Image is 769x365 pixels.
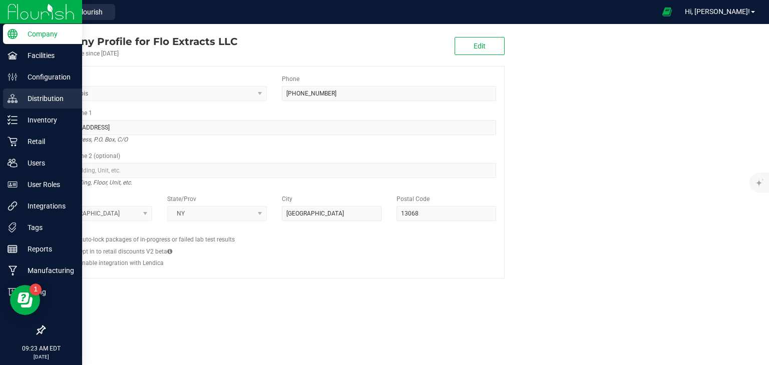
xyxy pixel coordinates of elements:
[18,71,78,83] p: Configuration
[53,120,496,135] input: Address
[8,244,18,254] inline-svg: Reports
[79,247,172,256] label: Opt in to retail discounts V2 beta
[18,92,78,104] p: Distribution
[18,157,78,169] p: Users
[8,179,18,189] inline-svg: User Roles
[8,265,18,275] inline-svg: Manufacturing
[18,135,78,147] p: Retail
[30,283,42,295] iframe: Resource center unread badge
[8,136,18,146] inline-svg: Retail
[167,194,196,203] label: State/Prov
[8,72,18,82] inline-svg: Configuration
[8,158,18,168] inline-svg: Users
[282,86,496,101] input: (123) 456-7890
[18,200,78,212] p: Integrations
[8,222,18,232] inline-svg: Tags
[53,163,496,178] input: Suite, Building, Unit, etc.
[18,178,78,190] p: User Roles
[685,7,750,15] span: Hi, [PERSON_NAME]!
[5,344,78,353] p: 09:23 AM EDT
[8,93,18,103] inline-svg: Distribution
[53,176,132,188] i: Suite, Building, Floor, Unit, etc.
[18,264,78,276] p: Manufacturing
[474,42,486,50] span: Edit
[79,258,164,267] label: Enable integration with Lendica
[18,286,78,298] p: Billing
[5,353,78,360] p: [DATE]
[8,29,18,39] inline-svg: Company
[397,194,430,203] label: Postal Code
[8,50,18,60] inline-svg: Facilities
[10,285,40,315] iframe: Resource center
[53,228,496,235] h2: Configs
[397,206,496,221] input: Postal Code
[18,243,78,255] p: Reports
[53,133,128,145] i: Street address, P.O. Box, C/O
[8,201,18,211] inline-svg: Integrations
[18,49,78,61] p: Facilities
[656,2,678,21] span: Open Ecommerce Menu
[79,235,235,244] label: Auto-lock packages of in-progress or failed lab test results
[8,115,18,125] inline-svg: Inventory
[282,206,381,221] input: City
[18,114,78,126] p: Inventory
[282,194,292,203] label: City
[44,34,237,49] div: Flo Extracts LLC
[8,287,18,297] inline-svg: Billing
[53,151,120,160] label: Address Line 2 (optional)
[18,28,78,40] p: Company
[18,221,78,233] p: Tags
[455,37,505,55] button: Edit
[44,49,237,58] div: Account active since [DATE]
[282,74,299,83] label: Phone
